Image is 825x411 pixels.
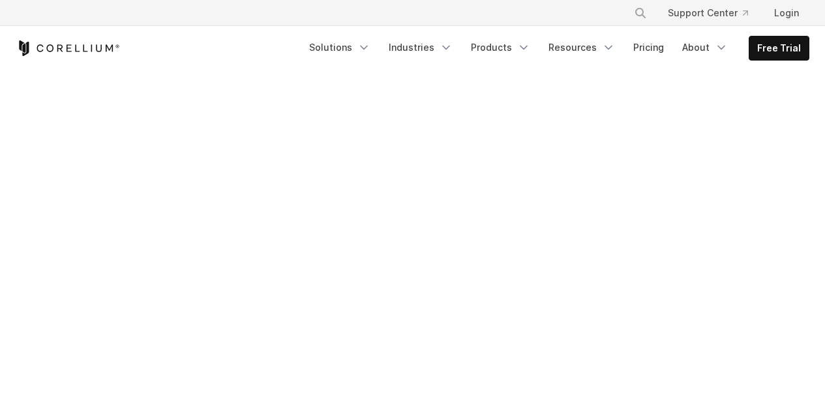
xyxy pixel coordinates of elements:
[381,36,460,59] a: Industries
[625,36,672,59] a: Pricing
[764,1,809,25] a: Login
[301,36,378,59] a: Solutions
[749,36,809,60] a: Free Trial
[657,1,758,25] a: Support Center
[618,1,809,25] div: Navigation Menu
[301,36,809,61] div: Navigation Menu
[629,1,652,25] button: Search
[541,36,623,59] a: Resources
[463,36,538,59] a: Products
[674,36,736,59] a: About
[16,40,120,56] a: Corellium Home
